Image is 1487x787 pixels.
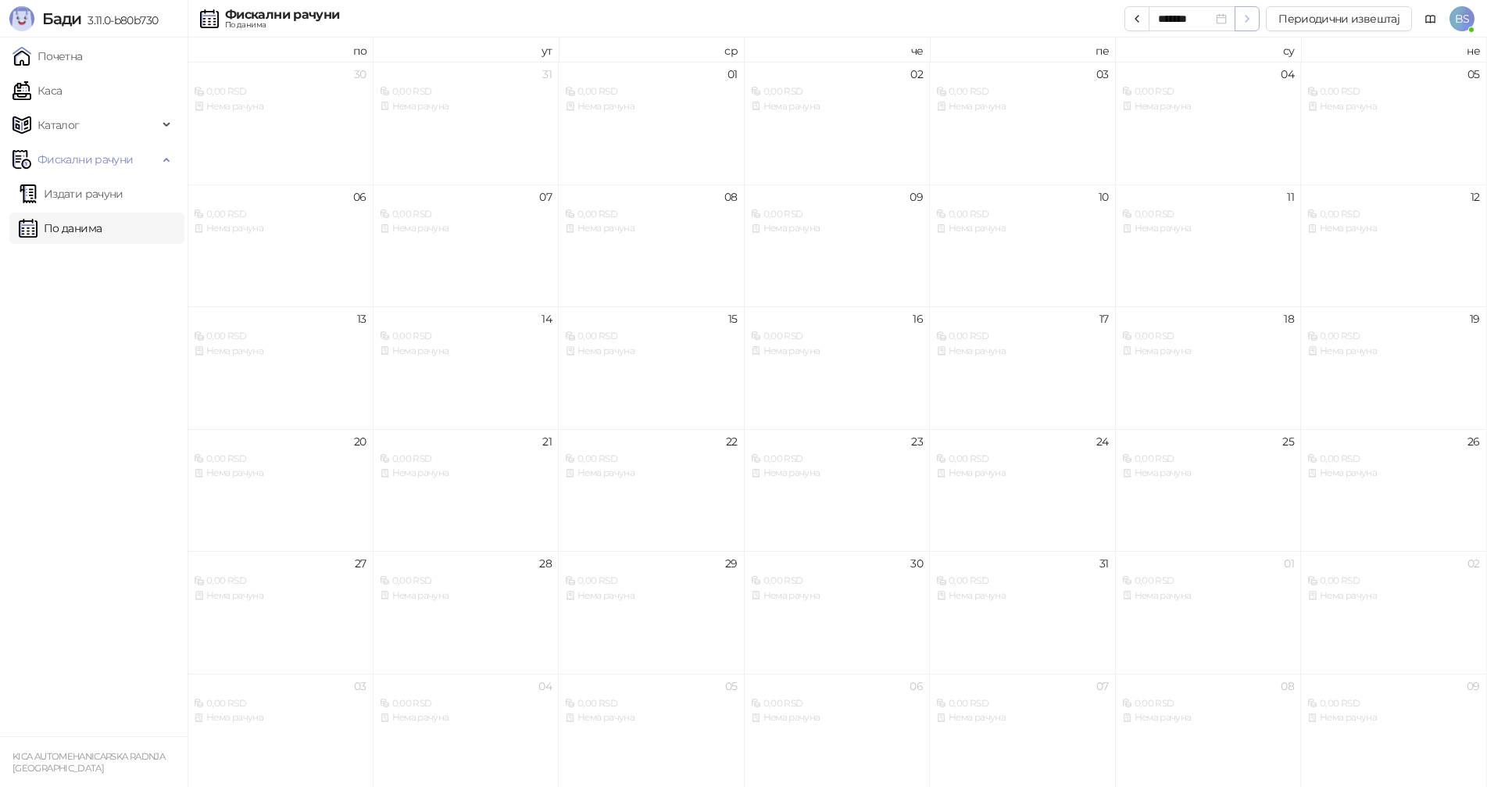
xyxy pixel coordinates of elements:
td: 2025-01-31 [930,551,1116,674]
div: Нема рачуна [565,466,738,481]
td: 2025-01-09 [745,184,931,307]
div: Нема рачуна [1122,710,1295,725]
td: 2025-01-04 [1116,62,1302,184]
div: 0,00 RSD [751,574,924,588]
div: 05 [725,681,738,692]
div: 0,00 RSD [565,696,738,711]
div: 0,00 RSD [936,452,1109,467]
span: BS [1449,6,1474,31]
div: Нема рачуна [1307,99,1480,114]
div: 0,00 RSD [1122,207,1295,222]
div: Нема рачуна [1307,466,1480,481]
div: 24 [1096,436,1109,447]
div: 27 [355,558,366,569]
div: Нема рачуна [565,710,738,725]
div: Нема рачуна [751,588,924,603]
div: Нема рачуна [565,344,738,359]
a: Почетна [13,41,83,72]
div: 0,00 RSD [380,574,552,588]
div: 0,00 RSD [1122,329,1295,344]
div: 30 [910,558,923,569]
div: 0,00 RSD [565,207,738,222]
div: 08 [724,191,738,202]
div: 0,00 RSD [1122,696,1295,711]
div: 29 [725,558,738,569]
div: Нема рачуна [936,710,1109,725]
div: 26 [1467,436,1480,447]
div: 0,00 RSD [751,329,924,344]
div: 0,00 RSD [194,574,366,588]
div: 14 [542,313,552,324]
div: 02 [1467,558,1480,569]
div: 03 [354,681,366,692]
div: Нема рачуна [194,99,366,114]
th: ср [559,38,745,62]
div: 04 [1281,69,1294,80]
div: Нема рачуна [751,466,924,481]
span: 3.11.0-b80b730 [81,13,158,27]
div: 0,00 RSD [1307,452,1480,467]
th: по [188,38,374,62]
div: 0,00 RSD [380,696,552,711]
div: 0,00 RSD [751,696,924,711]
div: 04 [538,681,552,692]
div: 0,00 RSD [194,696,366,711]
td: 2025-01-20 [188,429,374,552]
div: 0,00 RSD [936,574,1109,588]
small: KICA AUTOMEHANICARSKA RADNJA [GEOGRAPHIC_DATA] [13,751,165,774]
th: че [745,38,931,62]
div: 11 [1287,191,1294,202]
td: 2025-01-27 [188,551,374,674]
div: Нема рачуна [380,99,552,114]
div: Фискални рачуни [225,9,339,21]
td: 2025-01-06 [188,184,374,307]
div: Нема рачуна [565,588,738,603]
div: 0,00 RSD [565,84,738,99]
div: 06 [910,681,923,692]
div: Нема рачуна [1122,466,1295,481]
div: 15 [728,313,738,324]
div: Нема рачуна [380,221,552,236]
div: 06 [353,191,366,202]
div: Нема рачуна [936,221,1109,236]
td: 2025-01-15 [559,306,745,429]
div: Нема рачуна [936,344,1109,359]
a: Каса [13,75,62,106]
div: 0,00 RSD [194,329,366,344]
th: су [1116,38,1302,62]
div: Нема рачуна [1307,221,1480,236]
td: 2025-02-02 [1301,551,1487,674]
td: 2024-12-30 [188,62,374,184]
div: 08 [1281,681,1294,692]
div: 0,00 RSD [565,452,738,467]
div: 0,00 RSD [751,207,924,222]
div: 19 [1470,313,1480,324]
div: Нема рачуна [936,588,1109,603]
div: Нема рачуна [380,710,552,725]
div: Нема рачуна [380,466,552,481]
td: 2025-01-24 [930,429,1116,552]
div: 30 [354,69,366,80]
div: 25 [1282,436,1294,447]
td: 2025-01-16 [745,306,931,429]
div: 0,00 RSD [194,452,366,467]
td: 2025-01-12 [1301,184,1487,307]
div: 0,00 RSD [936,696,1109,711]
span: Фискални рачуни [38,144,133,175]
div: 0,00 RSD [194,84,366,99]
div: Нема рачуна [1122,221,1295,236]
td: 2025-02-01 [1116,551,1302,674]
div: 0,00 RSD [565,329,738,344]
div: 18 [1284,313,1294,324]
div: 0,00 RSD [380,207,552,222]
div: 0,00 RSD [936,329,1109,344]
div: 03 [1096,69,1109,80]
div: 16 [913,313,923,324]
td: 2025-01-08 [559,184,745,307]
div: 0,00 RSD [936,84,1109,99]
td: 2025-01-28 [374,551,559,674]
span: Бади [42,9,81,28]
div: Нема рачуна [194,466,366,481]
div: 07 [1096,681,1109,692]
div: Нема рачуна [751,710,924,725]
